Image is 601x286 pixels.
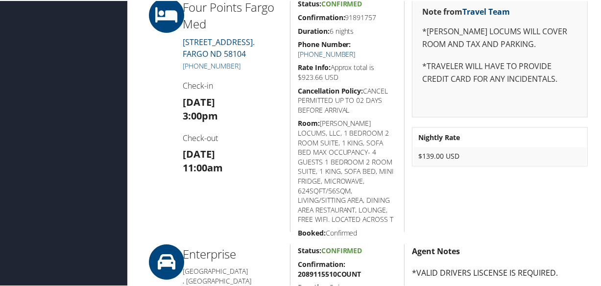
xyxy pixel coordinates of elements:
h5: 91891757 [298,12,397,22]
strong: Duration: [298,25,330,35]
strong: Cancellation Policy: [298,85,363,95]
strong: Room: [298,118,320,127]
p: *[PERSON_NAME] LOCUMS WILL COVER ROOM AND TAX AND PARKING. [422,24,577,49]
strong: Phone Number: [298,39,351,48]
h5: [GEOGRAPHIC_DATA] , [GEOGRAPHIC_DATA] [183,265,283,285]
h5: CANCEL PERMITTED UP TO 02 DAYS BEFORE ARRIVAL [298,85,397,114]
h5: 6 nights [298,25,397,35]
a: Travel Team [462,5,510,16]
h5: [PERSON_NAME] LOCUMS, LLC, 1 BEDROOM 2 ROOM SUITE, 1 KING, SOFA BED MAX OCCUPANCY- 4 GUESTS 1 BED... [298,118,397,223]
strong: [DATE] [183,146,215,160]
strong: Confirmation: 2089115510COUNT [298,259,361,278]
strong: 3:00pm [183,108,218,121]
p: *TRAVELER WILL HAVE TO PROVIDE CREDIT CARD FOR ANY INCIDENTALS. [422,59,577,84]
strong: Rate Info: [298,62,331,71]
h4: Check-in [183,79,283,90]
strong: 11:00am [183,160,223,173]
a: [STREET_ADDRESS].FARGO ND 58104 [183,36,255,58]
th: Nightly Rate [413,128,586,145]
h5: Approx total is $923.66 USD [298,62,397,81]
a: [PHONE_NUMBER] [183,60,240,70]
span: Confirmed [321,245,362,254]
p: *VALID DRIVERS LISCENSE IS REQUIRED. [412,266,588,279]
strong: [DATE] [183,95,215,108]
strong: Note from [422,5,510,16]
h4: Check-out [183,132,283,143]
h2: Enterprise [183,245,283,262]
strong: Confirmation: [298,12,345,21]
td: $139.00 USD [413,146,586,164]
a: [PHONE_NUMBER] [298,48,356,58]
strong: Booked: [298,227,326,237]
strong: Agent Notes [412,245,460,256]
h5: Confirmed [298,227,397,237]
strong: Status: [298,245,321,254]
